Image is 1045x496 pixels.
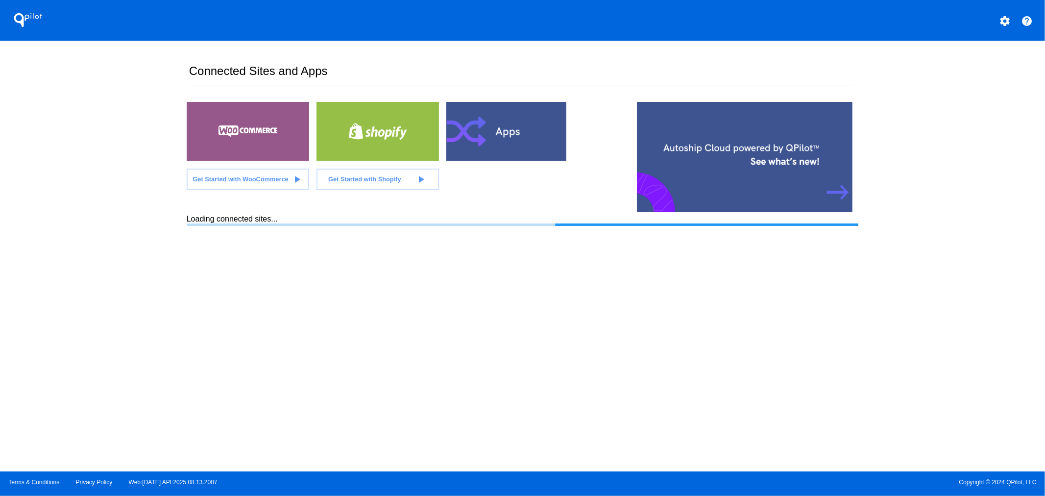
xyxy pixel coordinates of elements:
mat-icon: settings [999,15,1011,27]
span: Get Started with WooCommerce [193,175,288,183]
a: Terms & Conditions [8,479,59,486]
h1: QPilot [8,10,48,30]
a: Privacy Policy [76,479,113,486]
span: Copyright © 2024 QPilot, LLC [531,479,1037,486]
a: Get Started with WooCommerce [187,169,309,190]
div: Loading connected sites... [187,215,858,226]
mat-icon: play_arrow [415,174,427,185]
a: Web:[DATE] API:2025.08.13.2007 [129,479,218,486]
mat-icon: help [1021,15,1033,27]
mat-icon: play_arrow [291,174,303,185]
span: Get Started with Shopify [328,175,401,183]
h2: Connected Sites and Apps [189,64,853,86]
a: Get Started with Shopify [316,169,439,190]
